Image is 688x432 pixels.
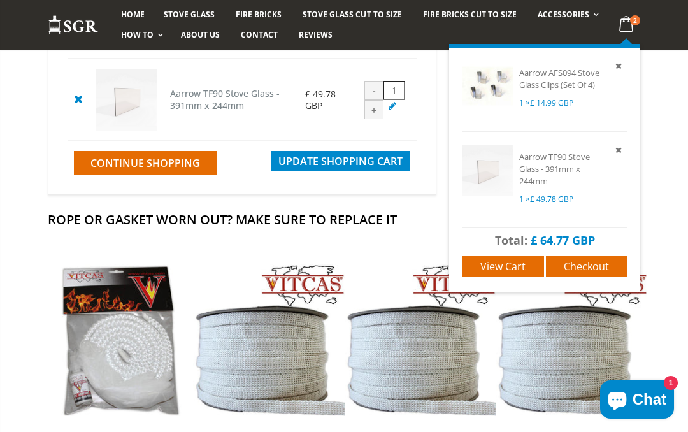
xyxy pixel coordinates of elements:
[278,154,403,168] span: Update Shopping Cart
[613,143,627,157] a: Remove item
[299,29,333,40] span: Reviews
[181,29,220,40] span: About us
[226,4,291,25] a: Fire Bricks
[413,4,526,25] a: Fire Bricks Cut To Size
[231,25,287,45] a: Contact
[519,97,573,108] span: 1 ×
[364,81,383,100] div: -
[48,15,99,36] img: Stove Glass Replacement
[111,25,169,45] a: How To
[90,156,200,170] span: Continue Shopping
[271,151,410,171] button: Update Shopping Cart
[42,264,194,416] img: Vitcas white rope, glue and gloves kit 10mm
[519,151,590,187] a: Aarrow TF90 Stove Glass - 391mm x 244mm
[519,67,599,90] a: Aarrow AFS094 Stove Glass Clips (Set Of 4)
[538,9,589,20] span: Accessories
[462,61,513,112] img: Aarrow AFS094 Stove Glass Clips (Set Of 4)
[630,15,640,25] span: 2
[121,9,145,20] span: Home
[496,264,647,416] img: Vitcas stove glass bedding in tape
[164,9,215,20] span: Stove Glass
[462,145,513,196] img: Aarrow TF90 Stove Glass - 391mm x 244mm
[528,4,605,25] a: Accessories
[530,194,573,205] span: £ 49.78 GBP
[530,97,573,108] span: £ 14.99 GBP
[154,4,224,25] a: Stove Glass
[305,88,336,112] span: £ 49.78 GBP
[480,259,526,273] span: View cart
[564,259,609,273] span: Checkout
[546,256,627,278] a: Checkout
[171,25,229,45] a: About us
[596,380,678,422] inbox-online-store-chat: Shopify online store chat
[613,59,627,73] a: Remove item
[519,194,573,205] span: 1 ×
[614,13,640,38] a: 2
[293,4,411,25] a: Stove Glass Cut To Size
[236,9,282,20] span: Fire Bricks
[531,233,595,248] span: £ 64.77 GBP
[303,9,401,20] span: Stove Glass Cut To Size
[495,233,527,248] span: Total:
[423,9,517,20] span: Fire Bricks Cut To Size
[289,25,342,45] a: Reviews
[241,29,278,40] span: Contact
[111,4,154,25] a: Home
[462,256,544,278] a: View cart
[121,29,154,40] span: How To
[74,151,217,175] a: Continue Shopping
[48,211,640,228] h2: Rope Or Gasket Worn Out? Make Sure To Replace It
[96,69,157,131] img: Aarrow TF90 Stove Glass - 391mm x 244mm
[345,264,496,416] img: Vitcas stove glass bedding in tape
[193,264,345,416] img: Vitcas stove glass bedding in tape
[364,100,383,119] div: +
[170,87,280,112] a: Aarrow TF90 Stove Glass - 391mm x 244mm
